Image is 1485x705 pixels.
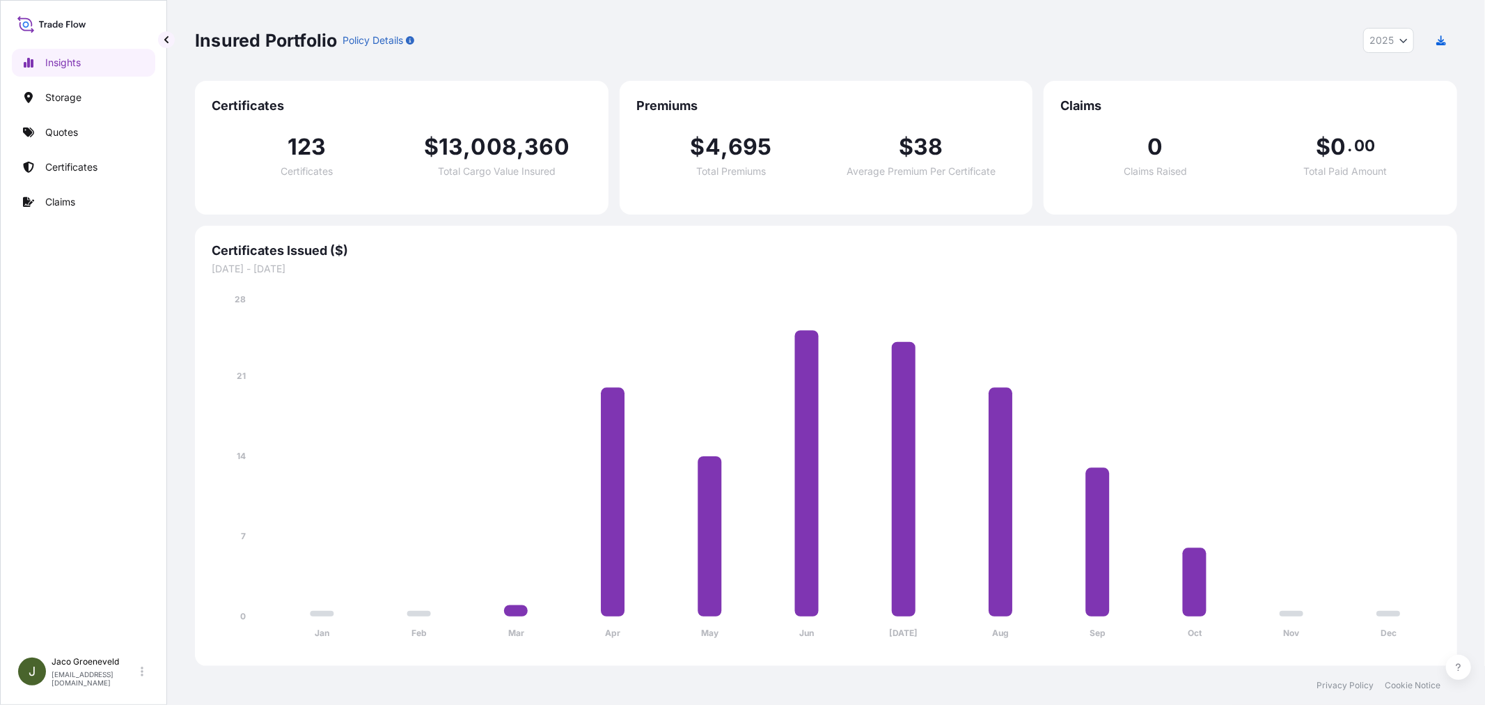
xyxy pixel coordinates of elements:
[1316,136,1330,158] span: $
[45,125,78,139] p: Quotes
[240,611,246,621] tspan: 0
[524,136,569,158] span: 360
[12,118,155,146] a: Quotes
[343,33,403,47] p: Policy Details
[1363,28,1414,53] button: Year Selector
[913,136,943,158] span: 38
[1317,680,1374,691] a: Privacy Policy
[1124,166,1187,176] span: Claims Raised
[424,136,439,158] span: $
[438,166,556,176] span: Total Cargo Value Insured
[45,91,81,104] p: Storage
[12,188,155,216] a: Claims
[29,665,36,679] span: J
[241,531,246,541] tspan: 7
[1330,136,1346,158] span: 0
[12,153,155,181] a: Certificates
[1354,140,1375,151] span: 00
[439,136,463,158] span: 13
[1369,33,1394,47] span: 2025
[281,166,333,176] span: Certificates
[705,136,721,158] span: 4
[212,242,1440,259] span: Certificates Issued ($)
[847,166,996,176] span: Average Premium Per Certificate
[237,451,246,461] tspan: 14
[237,371,246,381] tspan: 21
[45,195,75,209] p: Claims
[315,628,329,639] tspan: Jan
[212,262,1440,276] span: [DATE] - [DATE]
[195,29,337,52] p: Insured Portfolio
[508,628,524,639] tspan: Mar
[799,628,814,639] tspan: Jun
[52,656,138,667] p: Jaco Groeneveld
[1148,136,1163,158] span: 0
[728,136,772,158] span: 695
[288,136,327,158] span: 123
[1090,628,1106,639] tspan: Sep
[12,49,155,77] a: Insights
[701,628,719,639] tspan: May
[721,136,728,158] span: ,
[1060,98,1440,114] span: Claims
[605,628,620,639] tspan: Apr
[471,136,517,158] span: 008
[1348,140,1353,151] span: .
[45,160,97,174] p: Certificates
[45,56,81,70] p: Insights
[411,628,427,639] tspan: Feb
[463,136,471,158] span: ,
[235,294,246,304] tspan: 28
[992,628,1009,639] tspan: Aug
[1188,628,1202,639] tspan: Oct
[1284,628,1301,639] tspan: Nov
[696,166,766,176] span: Total Premiums
[690,136,705,158] span: $
[1381,628,1397,639] tspan: Dec
[636,98,1016,114] span: Premiums
[517,136,524,158] span: ,
[890,628,918,639] tspan: [DATE]
[12,84,155,111] a: Storage
[52,670,138,687] p: [EMAIL_ADDRESS][DOMAIN_NAME]
[1304,166,1388,176] span: Total Paid Amount
[212,98,592,114] span: Certificates
[1385,680,1440,691] a: Cookie Notice
[899,136,913,158] span: $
